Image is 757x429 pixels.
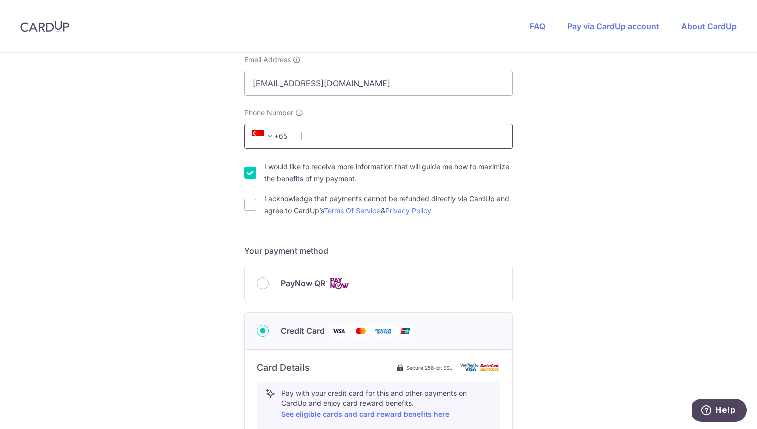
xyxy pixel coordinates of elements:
span: +65 [249,130,294,142]
span: Email Address [244,55,291,65]
a: See eligible cards and card reward benefits here [281,410,449,418]
div: Credit Card Visa Mastercard American Express Union Pay [257,325,500,337]
a: Terms Of Service [324,206,381,215]
p: Pay with your credit card for this and other payments on CardUp and enjoy card reward benefits. [281,388,492,420]
h5: Your payment method [244,245,513,257]
a: FAQ [530,21,545,31]
label: I would like to receive more information that will guide me how to maximize the benefits of my pa... [264,161,513,185]
img: Union Pay [395,325,415,337]
a: About CardUp [681,21,737,31]
label: I acknowledge that payments cannot be refunded directly via CardUp and agree to CardUp’s & [264,193,513,217]
img: American Express [373,325,393,337]
span: +65 [252,130,276,142]
span: Secure 256-bit SSL [406,364,452,372]
img: Visa [329,325,349,337]
a: Privacy Policy [385,206,431,215]
input: Email address [244,71,513,96]
img: card secure [460,363,500,372]
a: Pay via CardUp account [567,21,659,31]
span: PayNow QR [281,277,325,289]
span: Phone Number [244,108,293,118]
iframe: Opens a widget where you can find more information [692,399,747,424]
img: Mastercard [351,325,371,337]
img: CardUp [20,20,69,32]
div: PayNow QR Cards logo [257,277,500,290]
img: Cards logo [329,277,349,290]
h6: Card Details [257,362,310,374]
span: Credit Card [281,325,325,337]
